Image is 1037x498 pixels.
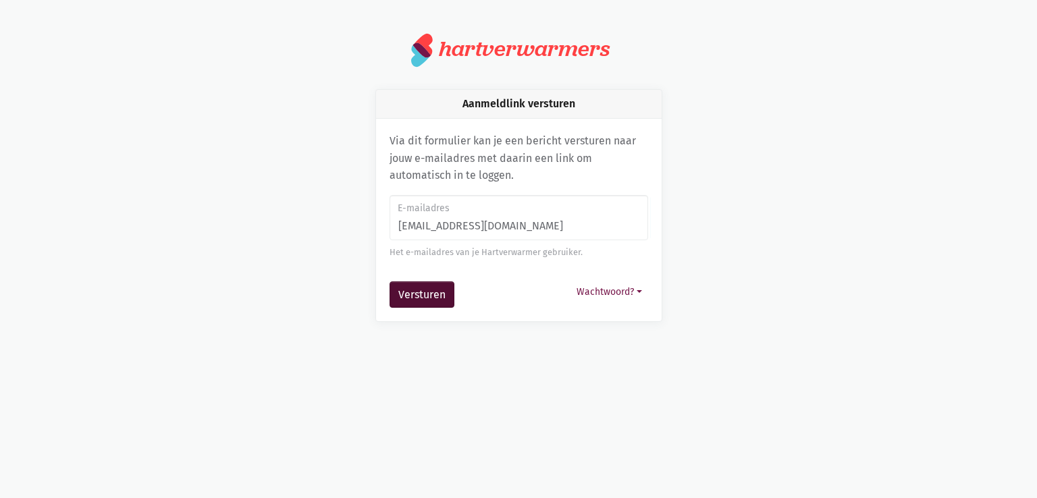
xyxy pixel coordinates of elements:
[376,90,662,119] div: Aanmeldlink versturen
[411,32,433,67] img: logo.svg
[398,201,639,216] label: E-mailadres
[411,32,626,67] a: hartverwarmers
[390,132,648,184] p: Via dit formulier kan je een bericht versturen naar jouw e-mailadres met daarin een link om autom...
[390,195,648,308] form: Aanmeldlink versturen
[390,281,454,308] button: Versturen
[570,281,648,302] button: Wachtwoord?
[439,36,610,61] div: hartverwarmers
[390,246,648,259] div: Het e-mailadres van je Hartverwarmer gebruiker.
